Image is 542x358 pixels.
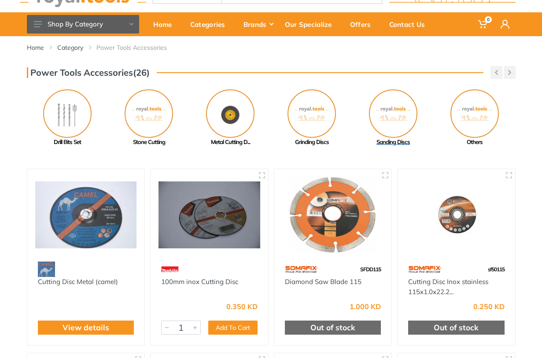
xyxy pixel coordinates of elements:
[184,12,237,36] a: Categories
[434,89,516,147] a: Others
[27,138,108,147] div: Drill Bits Set
[190,138,271,147] div: Metal Cutting D...
[27,43,516,52] nav: breadcrumb
[108,138,190,147] div: Stone Cutting
[344,15,383,33] div: Offers
[485,16,492,23] span: 0
[285,277,361,286] a: Diamond Saw Blade 115
[43,89,92,138] img: Royal - Drill Bits Set
[27,43,44,52] a: Home
[161,262,179,277] img: 42.webp
[96,43,180,52] li: Power Tools Accessories
[271,89,353,147] a: Grinding Discs
[190,89,271,147] a: Metal Cutting D...
[282,177,384,253] img: Royal Tools - Diamond Saw Blade 115
[383,12,437,36] a: Contact Us
[350,303,381,310] div: 1.000 KD
[147,12,184,36] a: Home
[271,138,353,147] div: Grinding Discs
[159,177,260,253] img: Royal Tools - 100mm inox Cutting Disc
[57,43,83,52] a: Category
[184,15,237,33] div: Categories
[360,266,381,273] span: SFDD115
[369,89,417,138] img: No Image
[226,303,258,310] div: 0.350 KD
[279,15,344,33] div: Our Specialize
[63,322,109,333] a: View details
[147,15,184,33] div: Home
[450,89,499,138] img: No Image
[383,15,437,33] div: Contact Us
[108,89,190,147] a: Stone Cutting
[434,138,516,147] div: Others
[206,89,254,138] img: Royal - Metal Cutting Discs
[408,277,488,296] a: Cutting Disc Inox stainless 115x1.0x22.2...
[473,303,505,310] div: 0.250 KD
[38,277,118,286] a: Cutting Disc Metal (camel)
[344,12,383,36] a: Offers
[353,89,434,147] a: Sanding Discs
[161,277,238,286] a: 100mm inox Cutting Disc
[285,262,318,277] img: 60.webp
[288,89,336,138] img: No Image
[285,321,381,335] div: Out of stock
[27,67,150,78] h3: Power Tools Accessories(26)
[208,321,258,335] button: Add To Cart
[408,321,505,335] div: Out of stock
[279,12,344,36] a: Our Specialize
[27,15,139,33] button: Shop By Category
[125,89,173,138] img: No Image
[353,138,434,147] div: Sanding Discs
[35,177,137,253] img: Royal Tools - Cutting Disc Metal (camel)
[408,262,441,277] img: 60.webp
[237,15,279,33] div: Brands
[406,177,507,253] img: Royal Tools - Cutting Disc Inox stainless 115x1.0x22.2mm
[488,266,505,273] span: sf50115
[38,262,55,277] img: 32.webp
[472,12,494,36] a: 0
[27,89,108,147] a: Drill Bits Set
